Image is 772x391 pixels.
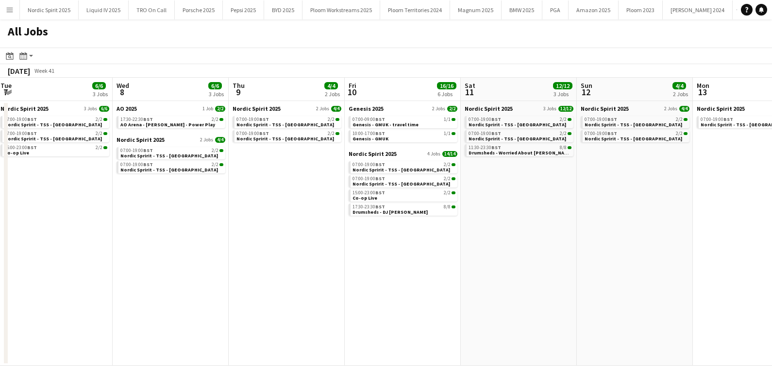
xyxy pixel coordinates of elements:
[175,0,223,19] button: Porsche 2025
[663,0,733,19] button: [PERSON_NAME] 2024
[619,0,663,19] button: Ploom 2023
[569,0,619,19] button: Amazon 2025
[129,0,175,19] button: TRO On Call
[223,0,264,19] button: Pepsi 2025
[502,0,542,19] button: BMW 2025
[79,0,129,19] button: Liquid IV 2025
[264,0,302,19] button: BYD 2025
[450,0,502,19] button: Magnum 2025
[20,0,79,19] button: Nordic Spirit 2025
[302,0,380,19] button: Ploom Workstreams 2025
[380,0,450,19] button: Ploom Territories 2024
[32,67,56,74] span: Week 41
[8,66,30,76] div: [DATE]
[542,0,569,19] button: PGA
